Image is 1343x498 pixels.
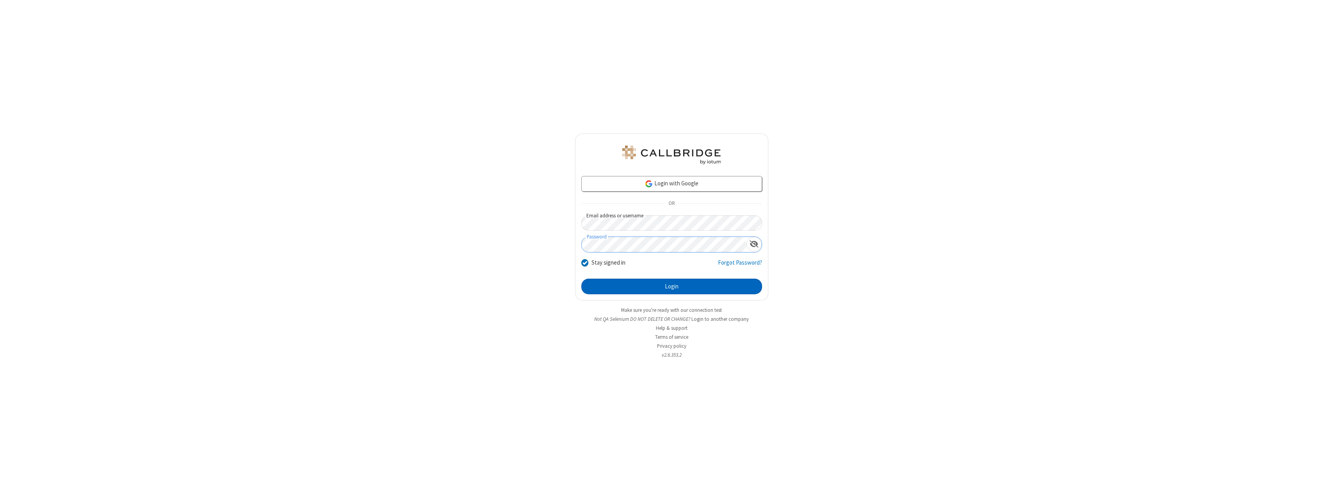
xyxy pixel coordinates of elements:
[746,237,762,251] div: Show password
[645,180,653,188] img: google-icon.png
[575,351,768,359] li: v2.6.353.2
[581,215,762,231] input: Email address or username
[575,315,768,323] li: Not QA Selenium DO NOT DELETE OR CHANGE?
[655,334,688,340] a: Terms of service
[621,146,722,164] img: QA Selenium DO NOT DELETE OR CHANGE
[657,343,686,349] a: Privacy policy
[691,315,749,323] button: Login to another company
[1323,478,1337,493] iframe: Chat
[718,258,762,273] a: Forgot Password?
[665,198,678,209] span: OR
[656,325,688,331] a: Help & support
[582,237,746,252] input: Password
[591,258,625,267] label: Stay signed in
[581,279,762,294] button: Login
[581,176,762,192] a: Login with Google
[621,307,722,313] a: Make sure you're ready with our connection test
